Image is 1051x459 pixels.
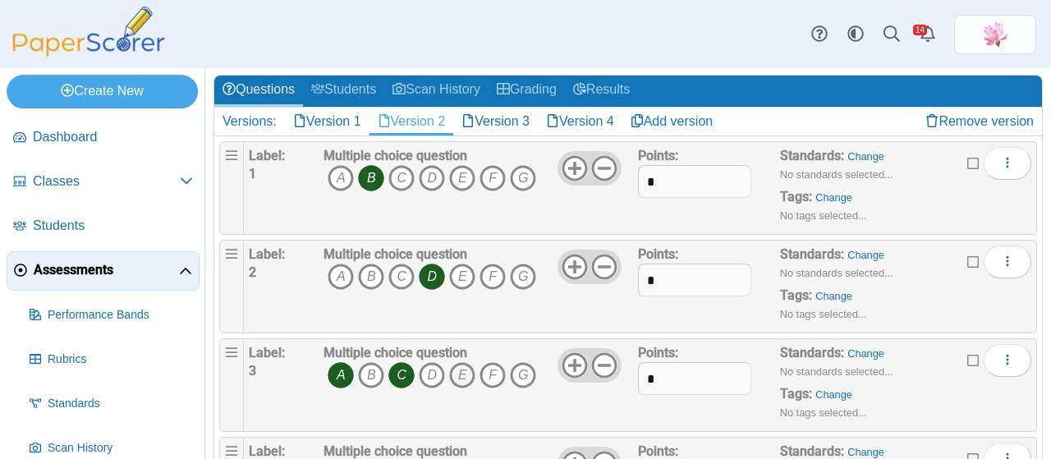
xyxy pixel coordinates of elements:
div: Versions: [214,108,285,135]
a: Performance Bands [23,296,200,335]
small: No tags selected... [780,308,867,320]
b: Tags: [780,386,812,402]
a: Grading [489,76,565,106]
b: 2 [249,264,256,280]
img: PaperScorer [7,7,171,57]
a: Change [815,388,852,401]
a: Alerts [910,16,946,53]
b: Label: [249,443,285,459]
a: Change [847,347,884,360]
button: More options [984,344,1031,377]
small: No standards selected... [780,365,893,378]
i: E [449,165,475,191]
i: D [419,264,445,290]
small: No standards selected... [780,168,893,181]
a: Scan History [384,76,489,106]
div: Drag handle [219,338,244,432]
b: Standards: [780,246,844,262]
i: D [419,362,445,388]
a: Version 1 [285,108,369,135]
b: Standards: [780,443,844,459]
i: G [510,165,536,191]
b: Tags: [780,189,812,204]
b: Multiple choice question [324,443,467,459]
button: More options [984,246,1031,278]
i: D [419,165,445,191]
i: B [358,362,384,388]
a: Change [847,446,884,458]
b: Standards: [780,345,844,360]
b: Label: [249,345,285,360]
a: Version 2 [369,108,454,135]
div: Drag handle [219,240,244,333]
span: Students [33,217,193,235]
small: No tags selected... [780,209,867,222]
span: Xinmei Li [982,21,1008,48]
a: ps.MuGhfZT6iQwmPTCC [954,15,1036,54]
i: A [328,362,354,388]
i: A [328,264,354,290]
a: Classes [7,163,200,202]
b: Multiple choice question [324,345,467,360]
a: Change [815,290,852,302]
a: PaperScorer [7,45,171,59]
a: Change [847,150,884,163]
span: Dashboard [33,128,193,146]
b: Points: [638,148,678,163]
a: Create New [7,75,198,108]
a: Rubrics [23,340,200,379]
span: Rubrics [48,351,193,368]
img: ps.MuGhfZT6iQwmPTCC [982,21,1008,48]
b: 1 [249,166,256,181]
i: E [449,264,475,290]
a: Results [565,76,638,106]
i: C [388,264,415,290]
b: Label: [249,246,285,262]
b: Tags: [780,287,812,303]
i: B [358,264,384,290]
span: Standards [48,396,193,412]
b: Multiple choice question [324,148,467,163]
b: Points: [638,443,678,459]
b: Points: [638,345,678,360]
a: Standards [23,384,200,424]
span: Assessments [34,261,179,279]
i: A [328,165,354,191]
i: G [510,264,536,290]
b: Points: [638,246,678,262]
i: F [480,165,506,191]
b: Standards: [780,148,844,163]
i: B [358,165,384,191]
a: Remove version [917,108,1042,135]
b: Multiple choice question [324,246,467,262]
i: C [388,362,415,388]
i: F [480,362,506,388]
b: Label: [249,148,285,163]
a: Assessments [7,251,200,291]
i: F [480,264,506,290]
a: Dashboard [7,118,200,158]
span: Classes [33,172,180,190]
a: Students [303,76,384,106]
i: G [510,362,536,388]
a: Version 3 [453,108,538,135]
a: Version 4 [538,108,622,135]
button: More options [984,147,1031,180]
span: Performance Bands [48,307,193,324]
small: No tags selected... [780,406,867,419]
i: C [388,165,415,191]
a: Questions [214,76,303,106]
b: 3 [249,363,256,379]
a: Students [7,207,200,246]
div: Drag handle [219,141,244,235]
small: No standards selected... [780,267,893,279]
a: Change [815,191,852,204]
span: Scan History [48,440,193,457]
i: E [449,362,475,388]
a: Add version [622,108,722,135]
a: Change [847,249,884,261]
